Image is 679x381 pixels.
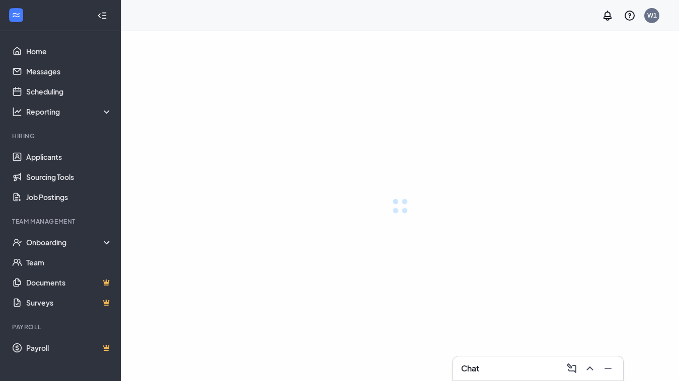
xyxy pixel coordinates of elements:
h3: Chat [461,363,479,374]
div: Hiring [12,132,110,140]
button: Minimize [599,360,615,376]
a: DocumentsCrown [26,272,112,293]
a: SurveysCrown [26,293,112,313]
a: Sourcing Tools [26,167,112,187]
a: Team [26,252,112,272]
svg: QuestionInfo [624,10,636,22]
svg: ComposeMessage [566,362,578,374]
svg: ChevronUp [584,362,596,374]
div: Team Management [12,217,110,226]
div: Onboarding [26,237,113,247]
a: Scheduling [26,81,112,102]
svg: Notifications [601,10,614,22]
a: PayrollCrown [26,338,112,358]
svg: Collapse [97,11,107,21]
a: Applicants [26,147,112,167]
svg: Analysis [12,107,22,117]
div: W1 [647,11,657,20]
svg: WorkstreamLogo [11,10,21,20]
a: Job Postings [26,187,112,207]
button: ComposeMessage [563,360,579,376]
div: Payroll [12,323,110,331]
a: Home [26,41,112,61]
svg: UserCheck [12,237,22,247]
svg: Minimize [602,362,614,374]
div: Reporting [26,107,113,117]
button: ChevronUp [581,360,597,376]
a: Messages [26,61,112,81]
